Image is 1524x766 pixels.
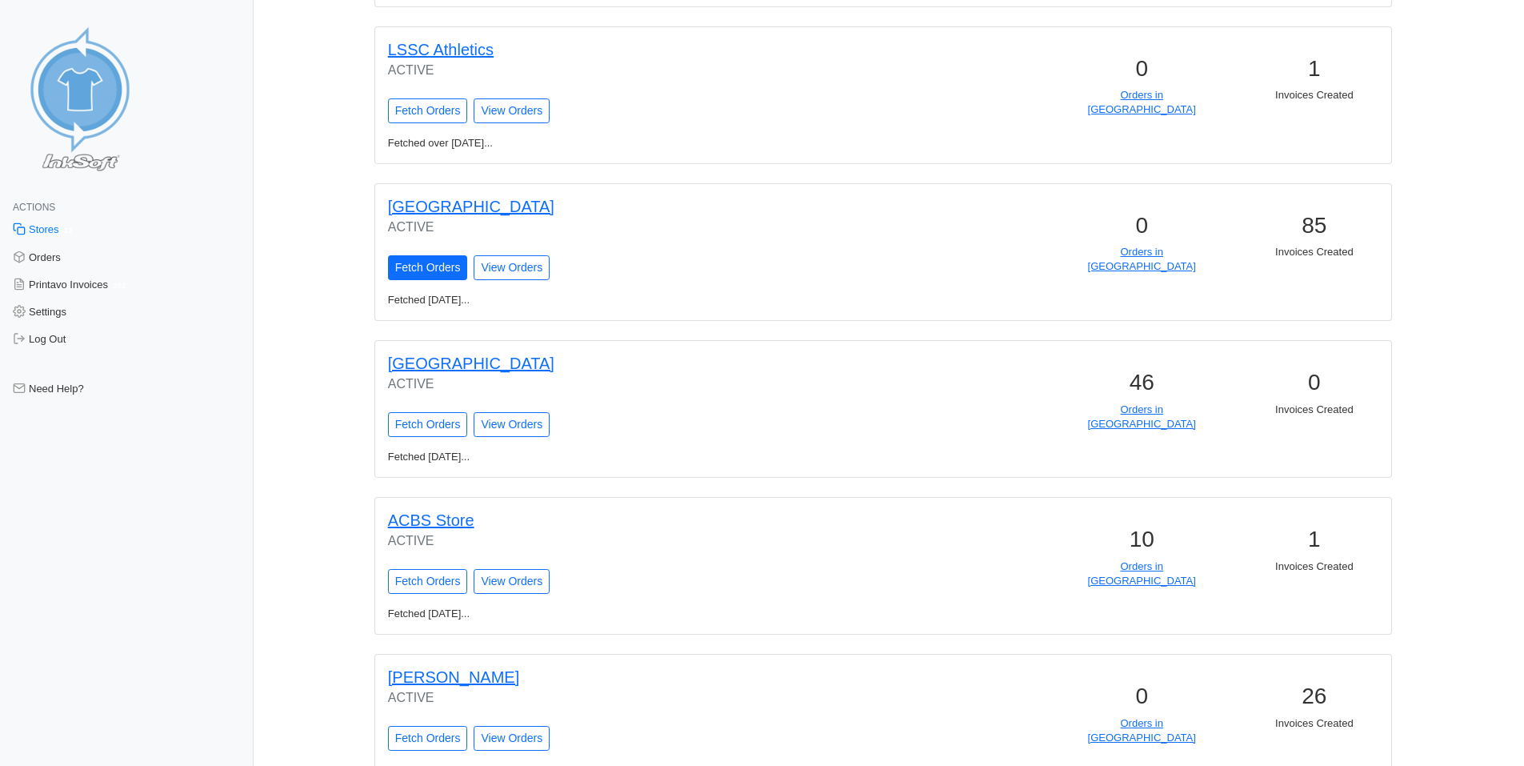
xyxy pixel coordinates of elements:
h3: 26 [1238,683,1391,710]
a: [PERSON_NAME] [388,668,519,686]
p: Invoices Created [1238,559,1391,574]
p: Invoices Created [1238,716,1391,731]
h3: 10 [1065,526,1218,553]
a: View Orders [474,569,550,594]
p: Fetched [DATE]... [378,607,896,621]
a: Orders in [GEOGRAPHIC_DATA] [1088,403,1196,430]
h3: 46 [1065,369,1218,396]
h6: ACTIVE [388,62,861,78]
input: Fetch Orders [388,569,468,594]
a: Orders in [GEOGRAPHIC_DATA] [1088,560,1196,587]
h3: 0 [1065,55,1218,82]
h3: 0 [1238,369,1391,396]
span: 292 [108,279,131,292]
a: View Orders [474,412,550,437]
a: View Orders [474,255,550,280]
h6: ACTIVE [388,219,861,235]
p: Invoices Created [1238,88,1391,102]
span: Actions [13,202,55,213]
h6: ACTIVE [388,690,861,705]
p: Fetched [DATE]... [378,450,896,464]
p: Invoices Created [1238,403,1391,417]
input: Fetch Orders [388,98,468,123]
a: [GEOGRAPHIC_DATA] [388,198,554,215]
h3: 0 [1065,683,1218,710]
span: 12 [59,224,78,238]
a: ACBS Store [388,511,474,529]
h3: 1 [1238,526,1391,553]
h3: 1 [1238,55,1391,82]
input: Fetch Orders [388,726,468,751]
h6: ACTIVE [388,533,861,548]
h6: ACTIVE [388,376,861,391]
a: [GEOGRAPHIC_DATA] [388,355,554,372]
a: View Orders [474,726,550,751]
p: Fetched over [DATE]... [378,136,896,150]
input: Fetch Orders [388,255,468,280]
p: Invoices Created [1238,245,1391,259]
p: Fetched [DATE]... [378,293,896,307]
input: Fetch Orders [388,412,468,437]
a: Orders in [GEOGRAPHIC_DATA] [1088,717,1196,744]
a: View Orders [474,98,550,123]
h3: 0 [1065,212,1218,239]
a: Orders in [GEOGRAPHIC_DATA] [1088,89,1196,115]
a: Orders in [GEOGRAPHIC_DATA] [1088,246,1196,272]
a: LSSC Athletics [388,41,494,58]
h3: 85 [1238,212,1391,239]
